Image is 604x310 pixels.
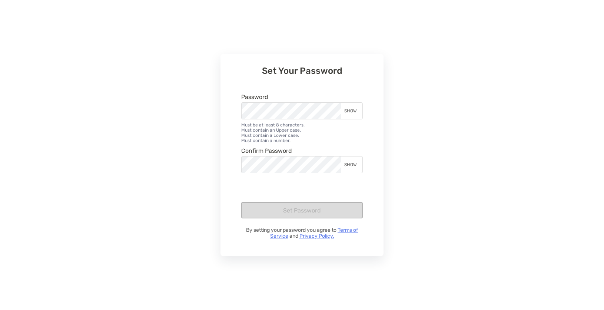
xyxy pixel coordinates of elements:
[241,128,363,133] li: Must contain an Upper case.
[299,233,334,239] a: Privacy Policy.
[241,94,268,100] label: Password
[241,148,292,154] label: Confirm Password
[270,227,358,239] a: Terms of Service
[241,227,363,239] p: By setting your password you agree to and
[241,122,363,128] li: Must be at least 8 characters.
[341,103,362,119] div: SHOW
[241,133,363,138] li: Must contain a Lower case.
[241,66,363,76] h3: Set Your Password
[341,156,362,173] div: SHOW
[241,138,363,143] li: Must contain a number.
